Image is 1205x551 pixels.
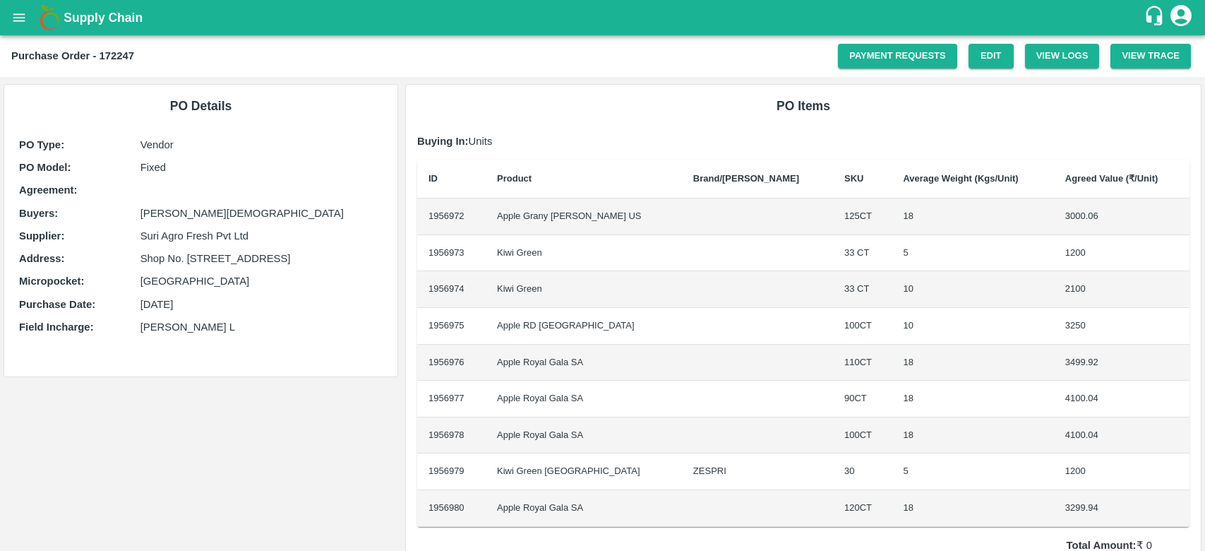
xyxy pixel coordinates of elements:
td: 5 [892,454,1053,490]
td: 18 [892,345,1053,381]
td: 110CT [833,345,892,381]
td: 120CT [833,490,892,527]
td: 1956977 [417,381,486,417]
td: Apple RD [GEOGRAPHIC_DATA] [486,308,682,345]
b: ID [428,173,438,184]
b: Agreement: [19,184,77,196]
td: Apple Royal Gala SA [486,381,682,417]
td: 18 [892,381,1053,417]
td: Kiwi Green [486,235,682,272]
button: View Trace [1110,44,1191,69]
h6: PO Items [417,96,1189,116]
td: 18 [892,199,1053,235]
td: 1956974 [417,271,486,308]
td: 33 CT [833,271,892,308]
td: 5 [892,235,1053,272]
p: Units [417,134,1189,149]
b: Address : [19,253,64,264]
b: Total Amount: [1067,540,1137,551]
td: Kiwi Green [GEOGRAPHIC_DATA] [486,454,682,490]
td: 3000.06 [1054,199,1189,235]
b: Supply Chain [64,11,143,25]
td: 100CT [833,308,892,345]
td: ZESPRI [682,454,833,490]
b: Brand/[PERSON_NAME] [693,173,799,184]
a: Edit [969,44,1014,69]
td: Kiwi Green [486,271,682,308]
b: Micropocket : [19,275,84,287]
b: Product [497,173,532,184]
td: 10 [892,271,1053,308]
img: logo [35,4,64,32]
td: Apple Grany [PERSON_NAME] US [486,199,682,235]
td: 18 [892,490,1053,527]
b: PO Type : [19,139,64,150]
td: 3250 [1054,308,1189,345]
td: 33 CT [833,235,892,272]
td: Apple Royal Gala SA [486,345,682,381]
p: Vendor [140,137,383,153]
td: Apple Royal Gala SA [486,417,682,454]
td: 4100.04 [1054,381,1189,417]
p: Shop No. [STREET_ADDRESS] [140,251,383,266]
b: Purchase Order - 172247 [11,50,134,61]
a: Payment Requests [838,44,957,69]
td: 2100 [1054,271,1189,308]
td: 90CT [833,381,892,417]
button: View Logs [1025,44,1100,69]
td: 1956978 [417,417,486,454]
td: 100CT [833,417,892,454]
p: [DATE] [140,297,383,312]
div: customer-support [1144,5,1168,30]
td: 18 [892,417,1053,454]
p: [GEOGRAPHIC_DATA] [140,273,383,289]
p: [PERSON_NAME][DEMOGRAPHIC_DATA] [140,206,383,221]
button: open drawer [3,1,35,34]
td: Apple Royal Gala SA [486,490,682,527]
b: Average Weight (Kgs/Unit) [903,173,1018,184]
td: 1956980 [417,490,486,527]
td: 1956972 [417,199,486,235]
td: 3499.92 [1054,345,1189,381]
b: PO Model : [19,162,71,173]
p: Fixed [140,160,383,175]
td: 4100.04 [1054,417,1189,454]
td: 1200 [1054,235,1189,272]
b: Agreed Value (₹/Unit) [1065,173,1158,184]
b: SKU [844,173,863,184]
td: 10 [892,308,1053,345]
div: account of current user [1168,3,1194,32]
td: 1956975 [417,308,486,345]
td: 3299.94 [1054,490,1189,527]
b: Purchase Date : [19,299,95,310]
b: Supplier : [19,230,64,242]
p: Suri Agro Fresh Pvt Ltd [140,228,383,244]
td: 125CT [833,199,892,235]
a: Supply Chain [64,8,1144,28]
td: 1200 [1054,454,1189,490]
td: 1956976 [417,345,486,381]
b: Field Incharge : [19,321,94,333]
td: 1956973 [417,235,486,272]
h6: PO Details [16,96,386,116]
td: 1956979 [417,454,486,490]
p: [PERSON_NAME] L [140,319,383,335]
td: 30 [833,454,892,490]
b: Buying In: [417,136,469,147]
b: Buyers : [19,208,58,219]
